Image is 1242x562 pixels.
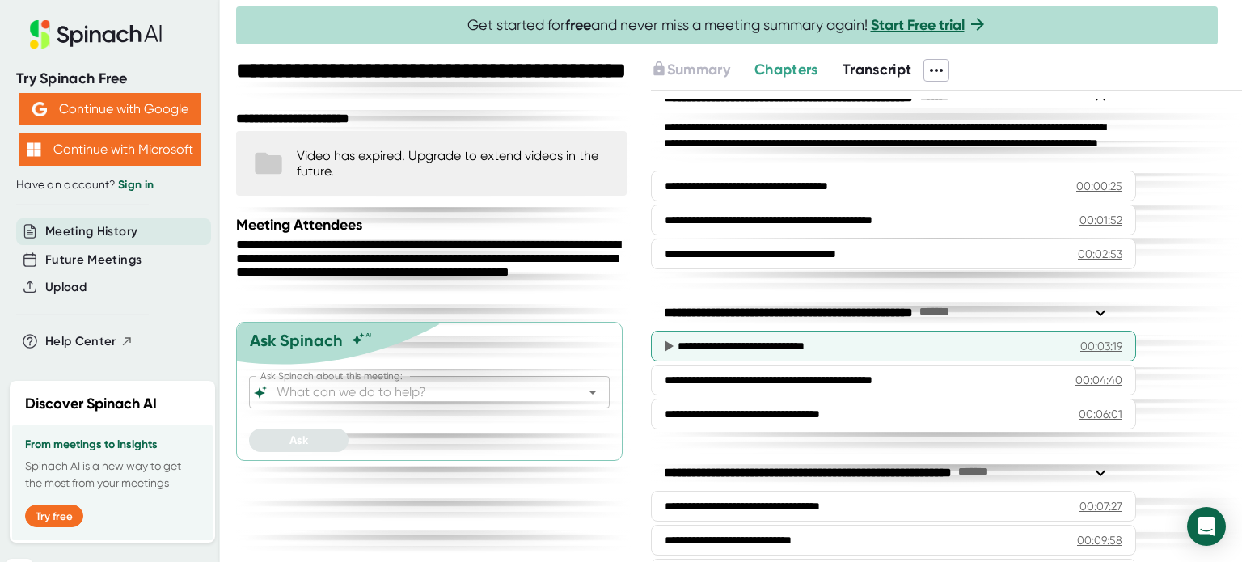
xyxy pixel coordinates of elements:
button: Ask [249,429,349,452]
button: Chapters [754,59,818,81]
input: What can we do to help? [273,381,557,404]
div: 00:06:01 [1079,406,1122,422]
h2: Discover Spinach AI [25,393,157,415]
div: Ask Spinach [250,331,343,350]
span: Get started for and never miss a meeting summary again! [467,16,987,35]
div: Have an account? [16,178,204,192]
button: Continue with Microsoft [19,133,201,166]
div: 00:07:27 [1079,498,1122,514]
div: Try Spinach Free [16,70,204,88]
div: Video has expired. Upgrade to extend videos in the future. [297,148,610,179]
div: Meeting Attendees [236,216,631,234]
div: 00:03:19 [1080,338,1122,354]
button: Upload [45,278,87,297]
button: Future Meetings [45,251,142,269]
span: Transcript [843,61,912,78]
button: Open [581,381,604,404]
div: 00:01:52 [1079,212,1122,228]
div: Open Intercom Messenger [1187,507,1226,546]
img: Aehbyd4JwY73AAAAAElFTkSuQmCC [32,102,47,116]
a: Sign in [118,178,154,192]
span: Summary [667,61,730,78]
div: 00:04:40 [1075,372,1122,388]
button: Help Center [45,332,133,351]
span: Help Center [45,332,116,351]
p: Spinach AI is a new way to get the most from your meetings [25,458,200,492]
span: Chapters [754,61,818,78]
button: Transcript [843,59,912,81]
b: free [565,16,591,34]
button: Summary [651,59,730,81]
button: Continue with Google [19,93,201,125]
button: Try free [25,505,83,527]
span: Ask [289,433,308,447]
div: 00:00:25 [1076,178,1122,194]
a: Start Free trial [871,16,965,34]
button: Meeting History [45,222,137,241]
div: Upgrade to access [651,59,754,82]
h3: From meetings to insights [25,438,200,451]
div: 00:09:58 [1077,532,1122,548]
div: 00:02:53 [1078,246,1122,262]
